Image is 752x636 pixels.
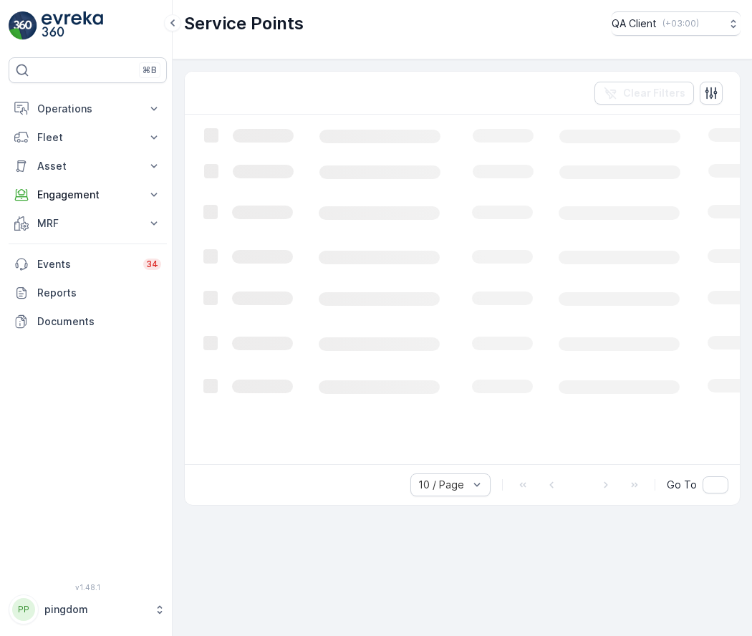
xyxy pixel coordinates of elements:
img: logo_light-DOdMpM7g.png [42,11,103,40]
button: Engagement [9,180,167,209]
p: ⌘B [143,64,157,76]
p: Asset [37,159,138,173]
button: Operations [9,95,167,123]
p: Documents [37,314,161,329]
p: Service Points [184,12,304,35]
p: Engagement [37,188,138,202]
button: Clear Filters [594,82,694,105]
span: Go To [667,478,697,492]
p: Reports [37,286,161,300]
p: Operations [37,102,138,116]
div: PP [12,598,35,621]
a: Events34 [9,250,167,279]
p: MRF [37,216,138,231]
a: Reports [9,279,167,307]
button: MRF [9,209,167,238]
p: ( +03:00 ) [662,18,699,29]
p: Clear Filters [623,86,685,100]
p: Fleet [37,130,138,145]
button: Asset [9,152,167,180]
button: PPpingdom [9,594,167,625]
button: Fleet [9,123,167,152]
a: Documents [9,307,167,336]
p: Events [37,257,135,271]
img: logo [9,11,37,40]
p: pingdom [44,602,147,617]
button: QA Client(+03:00) [612,11,741,36]
p: QA Client [612,16,657,31]
p: 34 [146,259,158,270]
span: v 1.48.1 [9,583,167,592]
